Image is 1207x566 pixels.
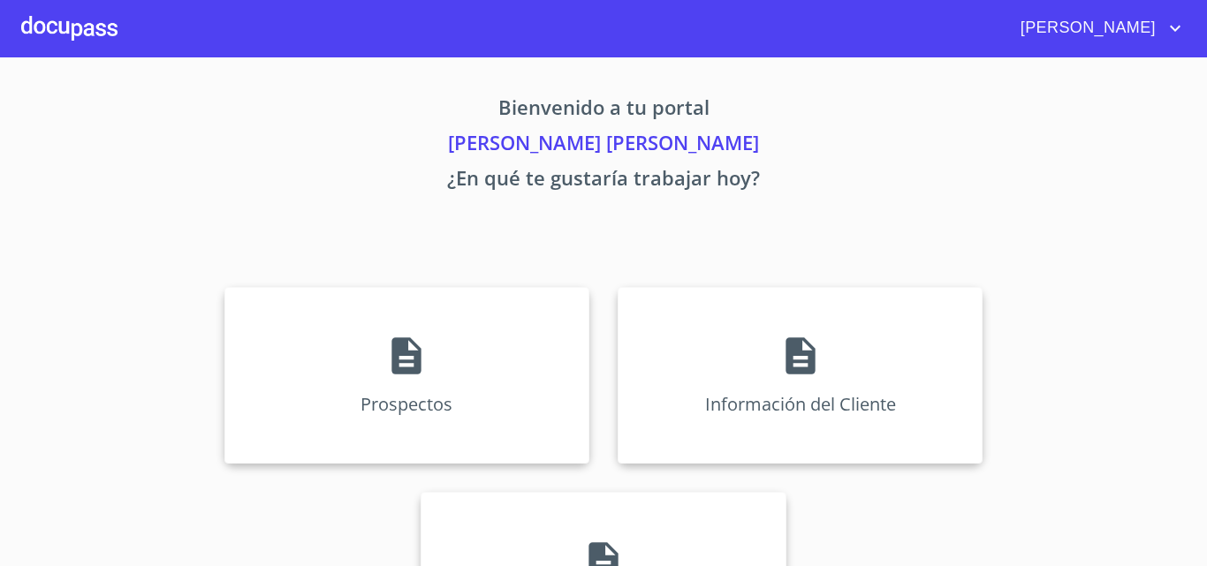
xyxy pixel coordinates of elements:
button: account of current user [1007,14,1186,42]
span: [PERSON_NAME] [1007,14,1165,42]
p: Información del Cliente [705,392,896,416]
p: Prospectos [361,392,452,416]
p: [PERSON_NAME] [PERSON_NAME] [59,128,1148,163]
p: ¿En qué te gustaría trabajar hoy? [59,163,1148,199]
p: Bienvenido a tu portal [59,93,1148,128]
